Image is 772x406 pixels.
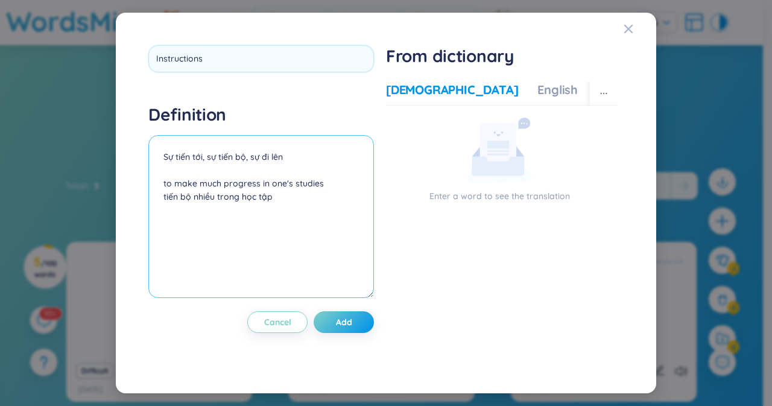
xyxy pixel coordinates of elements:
[148,104,374,125] h4: Definition
[600,89,608,98] span: ellipsis
[624,13,656,45] button: Close
[386,45,618,67] h1: From dictionary
[537,81,578,98] div: English
[264,316,291,328] span: Cancel
[590,81,618,106] button: ellipsis
[148,45,374,72] input: Enter new word
[386,189,613,203] p: Enter a word to see the translation
[386,81,518,98] div: [DEMOGRAPHIC_DATA]
[336,316,352,328] span: Add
